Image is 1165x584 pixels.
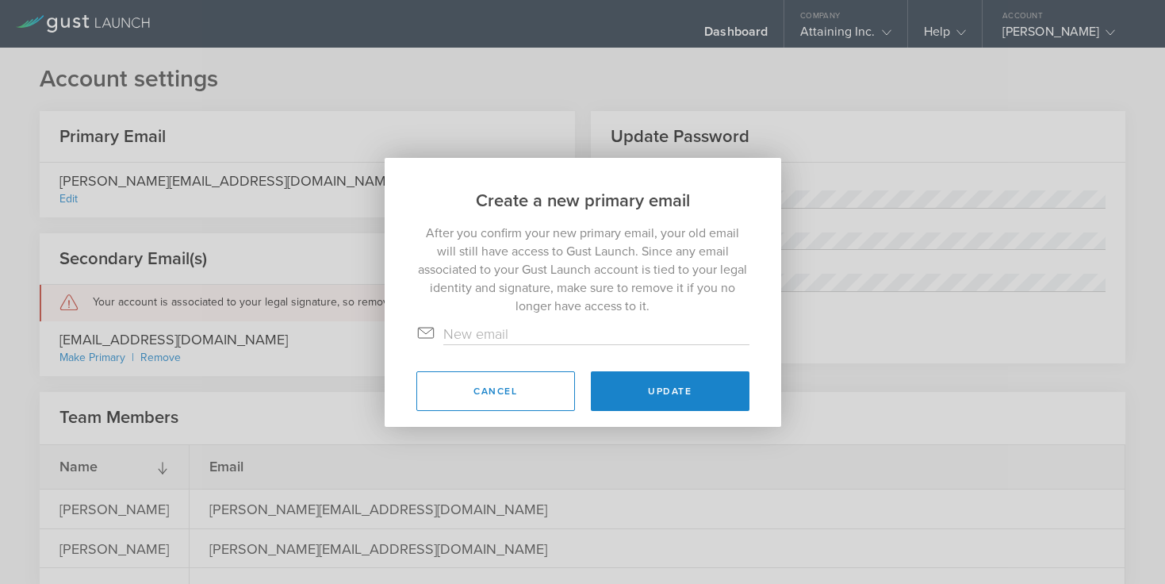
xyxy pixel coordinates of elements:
[1086,508,1165,584] iframe: Chat Widget
[591,371,749,411] button: Update
[385,158,781,213] h2: Create a new primary email
[416,371,575,411] button: Cancel
[416,225,749,316] p: After you confirm your new primary email, your old email will still have access to Gust Launch. S...
[443,324,749,344] input: New email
